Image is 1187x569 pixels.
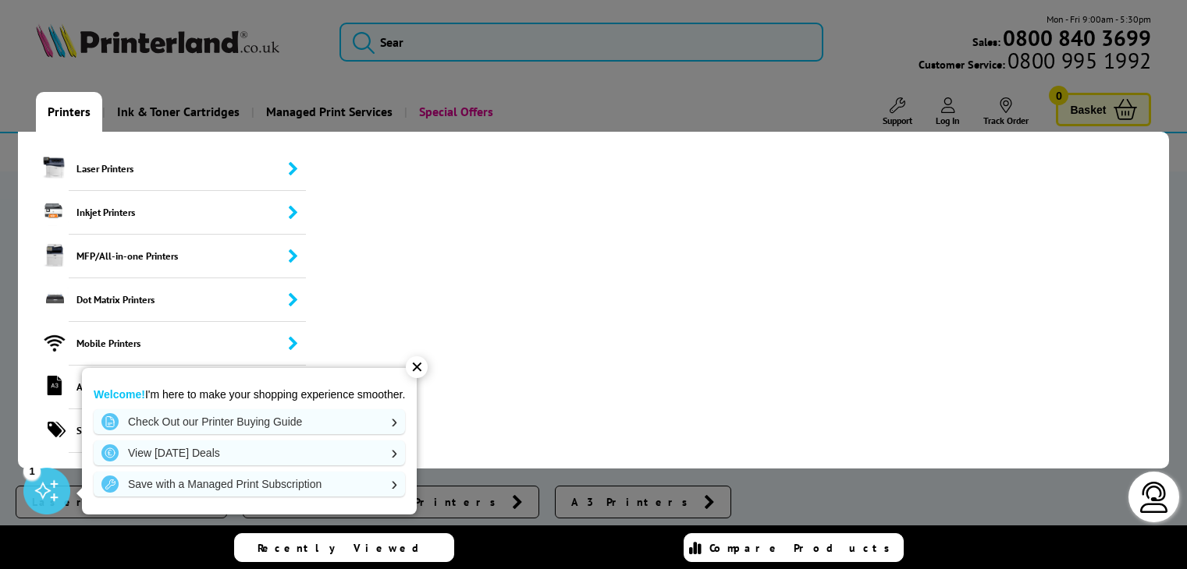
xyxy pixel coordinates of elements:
a: View [DATE] Deals [94,440,405,465]
span: Inkjet Printers [69,191,306,235]
a: Shop by Brand [18,409,306,453]
img: user-headset-light.svg [1139,482,1170,513]
p: I'm here to make your shopping experience smoother. [94,387,405,401]
a: Printers [36,92,102,132]
div: ✕ [406,356,428,378]
a: Recently Viewed [234,533,454,562]
span: Mobile Printers [69,322,306,366]
div: 1 [23,462,41,479]
a: Check Out our Printer Buying Guide [94,409,405,434]
a: Mobile Printers [18,322,306,366]
a: MFP/All-in-one Printers [18,235,306,278]
a: Laser Printers [18,147,306,191]
a: Compare Products [684,533,904,562]
a: Save with a Managed Print Subscription [94,472,405,497]
span: Dot Matrix Printers [69,278,306,322]
a: Inkjet Printers [18,191,306,235]
a: A3 Printers [18,366,306,409]
span: Recently Viewed [258,541,435,555]
span: Compare Products [709,541,898,555]
a: Dot Matrix Printers [18,278,306,322]
span: A3 Printers [69,366,306,409]
span: Laser Printers [69,147,306,191]
span: Shop by Brand [69,409,306,453]
strong: Welcome! [94,388,145,401]
span: MFP/All-in-one Printers [69,235,306,278]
